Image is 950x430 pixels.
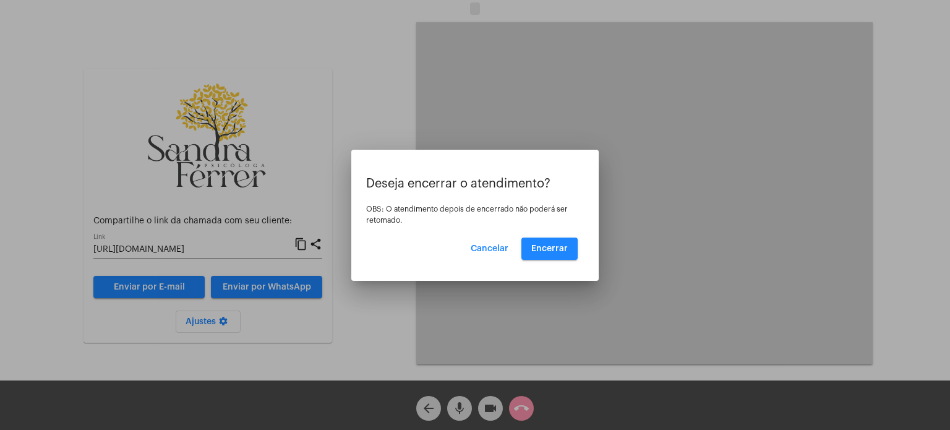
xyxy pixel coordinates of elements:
span: OBS: O atendimento depois de encerrado não poderá ser retomado. [366,205,568,224]
p: Deseja encerrar o atendimento? [366,177,584,191]
span: Encerrar [531,244,568,253]
button: Encerrar [521,238,578,260]
span: Cancelar [471,244,508,253]
button: Cancelar [461,238,518,260]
